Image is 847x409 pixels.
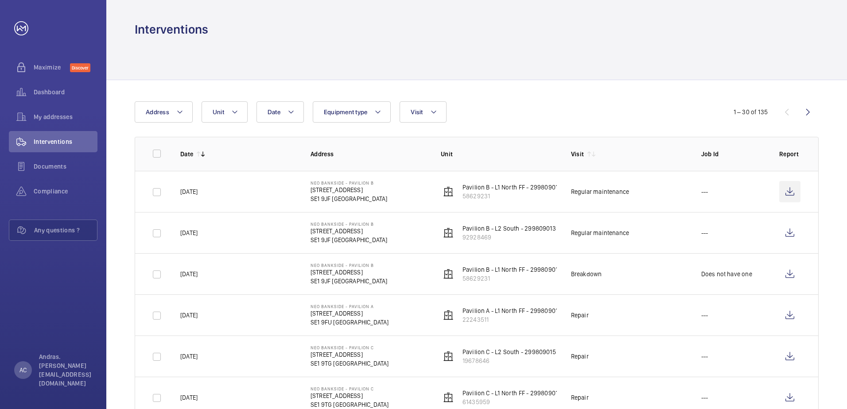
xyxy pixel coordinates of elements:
[311,277,388,286] p: SE1 9JF [GEOGRAPHIC_DATA]
[311,180,388,185] p: Neo Bankside - Pavilion B
[34,88,97,96] span: Dashboard
[400,101,446,123] button: Visit
[19,366,27,374] p: AC
[462,397,562,406] p: 61435959
[311,309,389,318] p: [STREET_ADDRESS]
[311,268,388,277] p: [STREET_ADDRESS]
[311,304,389,309] p: Neo Bankside - Pavilion A
[34,187,97,196] span: Compliance
[441,150,557,158] p: Unit
[443,351,454,362] img: elevator.svg
[34,162,97,171] span: Documents
[701,150,765,158] p: Job Id
[135,101,193,123] button: Address
[324,108,368,116] span: Equipment type
[462,224,556,233] p: Pavilion B - L2 South - 299809013
[180,393,198,402] p: [DATE]
[311,386,389,391] p: Neo Bankside - Pavilion C
[311,235,388,244] p: SE1 9JF [GEOGRAPHIC_DATA]
[571,352,589,361] div: Repair
[701,311,708,320] p: ---
[443,392,454,403] img: elevator.svg
[311,318,389,327] p: SE1 9FU [GEOGRAPHIC_DATA]
[180,228,198,237] p: [DATE]
[571,311,589,320] div: Repair
[39,352,92,388] p: Andras. [PERSON_NAME][EMAIL_ADDRESS][DOMAIN_NAME]
[311,150,427,158] p: Address
[311,350,389,359] p: [STREET_ADDRESS]
[701,393,708,402] p: ---
[443,186,454,197] img: elevator.svg
[571,228,629,237] div: Regular maintenance
[135,21,208,38] h1: Interventions
[571,270,602,278] div: Breakdown
[180,150,193,158] p: Date
[462,306,562,315] p: Pavilion A - L1 North FF - 299809010
[256,101,304,123] button: Date
[34,112,97,121] span: My addresses
[411,108,423,116] span: Visit
[462,265,562,274] p: Pavilion B - L1 North FF - 299809012
[180,187,198,196] p: [DATE]
[462,315,562,324] p: 22243511
[180,352,198,361] p: [DATE]
[779,150,800,158] p: Report
[180,270,198,278] p: [DATE]
[268,108,280,116] span: Date
[311,185,388,194] p: [STREET_ADDRESS]
[311,400,389,409] p: SE1 9TG [GEOGRAPHIC_DATA]
[311,345,389,350] p: Neo Bankside - Pavilion C
[311,194,388,203] p: SE1 9JF [GEOGRAPHIC_DATA]
[443,269,454,279] img: elevator.svg
[34,226,97,235] span: Any questions ?
[311,262,388,268] p: Neo Bankside - Pavilion B
[462,233,556,242] p: 92928469
[443,310,454,320] img: elevator.svg
[180,311,198,320] p: [DATE]
[443,228,454,238] img: elevator.svg
[462,356,556,365] p: 19678646
[462,347,556,356] p: Pavilion C - L2 South - 299809015
[311,221,388,227] p: Neo Bankside - Pavilion B
[701,228,708,237] p: ---
[701,187,708,196] p: ---
[701,270,752,278] p: Does not have one
[202,101,248,123] button: Unit
[70,63,90,72] span: Discover
[571,150,584,158] p: Visit
[34,63,70,72] span: Maximize
[734,108,768,116] div: 1 – 30 of 135
[311,391,389,400] p: [STREET_ADDRESS]
[34,137,97,146] span: Interventions
[701,352,708,361] p: ---
[213,108,224,116] span: Unit
[146,108,169,116] span: Address
[462,389,562,397] p: Pavilion C - L1 North FF - 299809014
[571,187,629,196] div: Regular maintenance
[462,192,562,201] p: 58629231
[311,227,388,235] p: [STREET_ADDRESS]
[571,393,589,402] div: Repair
[462,183,562,192] p: Pavilion B - L1 North FF - 299809012
[462,274,562,283] p: 58629231
[311,359,389,368] p: SE1 9TG [GEOGRAPHIC_DATA]
[313,101,391,123] button: Equipment type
